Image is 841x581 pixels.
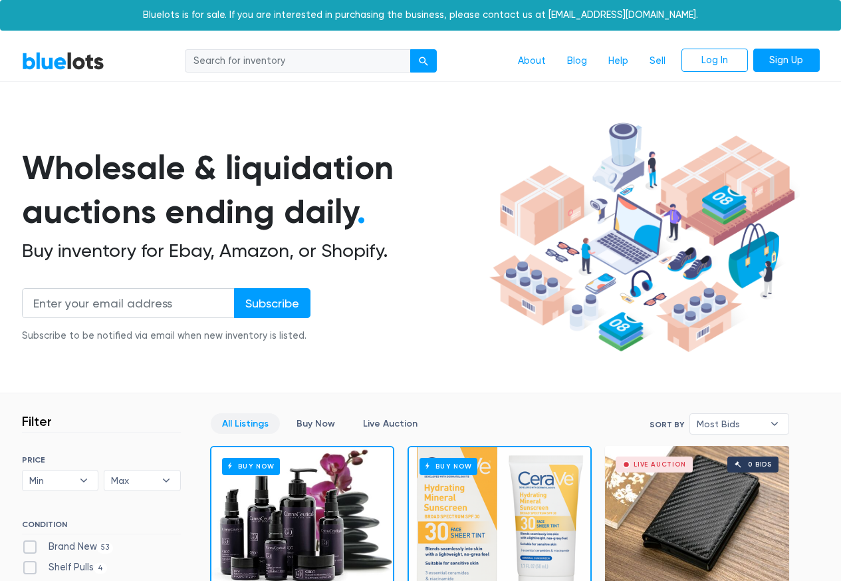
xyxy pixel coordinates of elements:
[222,458,280,475] h6: Buy Now
[22,329,310,343] div: Subscribe to be notified via email when new inventory is listed.
[285,413,346,434] a: Buy Now
[211,413,280,434] a: All Listings
[681,49,748,73] a: Log In
[634,461,686,468] div: Live Auction
[357,192,366,232] span: .
[485,116,800,359] img: hero-ee84e7d0318cb26816c560f6b4441b76977f77a177738b4e94f68c95b2b83dbb.png
[697,414,763,434] span: Most Bids
[507,49,556,74] a: About
[761,414,788,434] b: ▾
[748,461,772,468] div: 0 bids
[29,471,73,490] span: Min
[97,542,114,553] span: 53
[22,455,181,465] h6: PRICE
[22,413,52,429] h3: Filter
[22,146,485,234] h1: Wholesale & liquidation auctions ending daily
[598,49,639,74] a: Help
[420,458,477,475] h6: Buy Now
[22,520,181,534] h6: CONDITION
[352,413,429,434] a: Live Auction
[650,419,684,431] label: Sort By
[185,49,411,73] input: Search for inventory
[556,49,598,74] a: Blog
[70,471,98,490] b: ▾
[111,471,155,490] span: Max
[22,240,485,262] h2: Buy inventory for Ebay, Amazon, or Shopify.
[94,563,108,574] span: 4
[639,49,676,74] a: Sell
[22,51,104,71] a: BlueLots
[22,560,108,575] label: Shelf Pulls
[753,49,820,73] a: Sign Up
[22,288,235,318] input: Enter your email address
[22,540,114,554] label: Brand New
[152,471,180,490] b: ▾
[234,288,310,318] input: Subscribe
